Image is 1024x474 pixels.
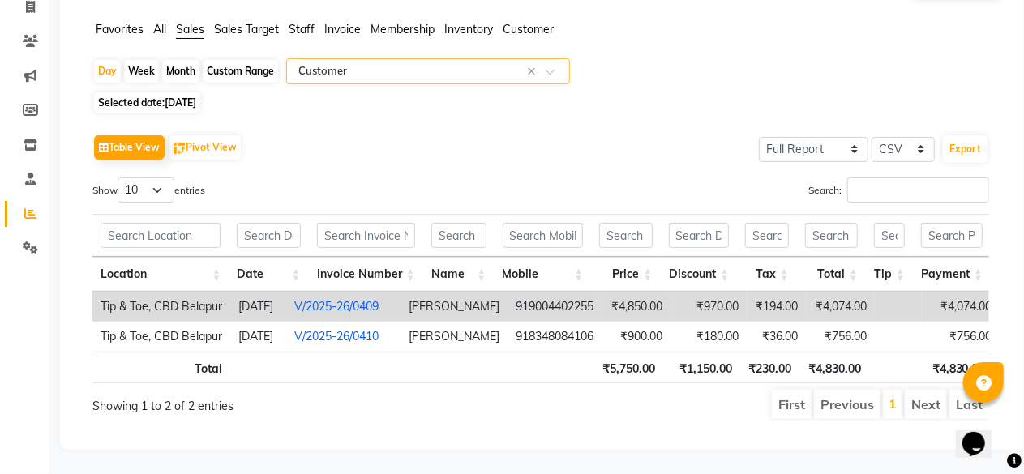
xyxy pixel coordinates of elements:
td: ₹756.00 [806,322,875,352]
input: Search Payment [921,223,983,248]
span: Customer [503,22,554,36]
a: 1 [889,395,897,412]
label: Show entries [92,177,205,203]
th: ₹1,150.00 [663,352,740,383]
input: Search Tip [874,223,905,248]
td: 918348084106 [508,322,602,352]
td: ₹900.00 [602,322,671,352]
input: Search Name [431,223,486,248]
td: Tip & Toe, CBD Belapur [92,292,230,322]
td: ₹180.00 [671,322,747,352]
span: Inventory [444,22,493,36]
th: Name: activate to sort column ascending [423,257,495,292]
th: ₹4,830.00 [916,352,993,383]
th: Date: activate to sort column ascending [229,257,308,292]
td: ₹36.00 [747,322,806,352]
th: Total: activate to sort column ascending [797,257,866,292]
div: Week [124,60,159,83]
label: Search: [808,177,989,203]
span: Selected date: [94,92,200,113]
button: Table View [94,135,165,160]
span: Sales [176,22,204,36]
div: Month [162,60,199,83]
a: V/2025-26/0410 [294,329,379,344]
th: Invoice Number: activate to sort column ascending [309,257,423,292]
th: Discount: activate to sort column ascending [661,257,738,292]
td: ₹194.00 [747,292,806,322]
th: Total [92,352,230,383]
button: Pivot View [169,135,241,160]
input: Search Mobile [503,223,584,248]
th: Mobile: activate to sort column ascending [495,257,592,292]
div: Custom Range [203,60,278,83]
td: 919004402255 [508,292,602,322]
td: [DATE] [230,322,286,352]
button: Export [943,135,988,163]
th: ₹230.00 [740,352,800,383]
th: Tip: activate to sort column ascending [866,257,913,292]
span: Staff [289,22,315,36]
span: Clear all [527,63,541,80]
th: ₹5,750.00 [593,352,663,383]
input: Search Location [101,223,221,248]
td: ₹756.00 [922,322,1000,352]
td: ₹4,074.00 [806,292,875,322]
td: [PERSON_NAME] [401,292,508,322]
select: Showentries [118,177,174,203]
div: Showing 1 to 2 of 2 entries [92,388,452,415]
img: pivot.png [174,143,186,155]
input: Search Date [237,223,300,248]
td: Tip & Toe, CBD Belapur [92,322,230,352]
div: Day [94,60,121,83]
th: Location: activate to sort column ascending [92,257,229,292]
td: ₹4,074.00 [922,292,1000,322]
td: ₹4,850.00 [602,292,671,322]
th: Price: activate to sort column ascending [591,257,660,292]
th: ₹4,830.00 [800,352,870,383]
td: [PERSON_NAME] [401,322,508,352]
input: Search Price [599,223,652,248]
th: Payment: activate to sort column ascending [913,257,991,292]
a: V/2025-26/0409 [294,299,379,314]
span: Membership [371,22,435,36]
td: ₹970.00 [671,292,747,322]
span: Invoice [324,22,361,36]
input: Search Invoice Number [317,223,415,248]
td: [DATE] [230,292,286,322]
span: All [153,22,166,36]
span: [DATE] [165,96,196,109]
iframe: chat widget [956,409,1008,458]
input: Search Tax [745,223,789,248]
input: Search: [847,177,989,203]
span: Favorites [96,22,144,36]
th: Tax: activate to sort column ascending [737,257,797,292]
input: Search Total [805,223,858,248]
span: Sales Target [214,22,279,36]
input: Search Discount [669,223,730,248]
